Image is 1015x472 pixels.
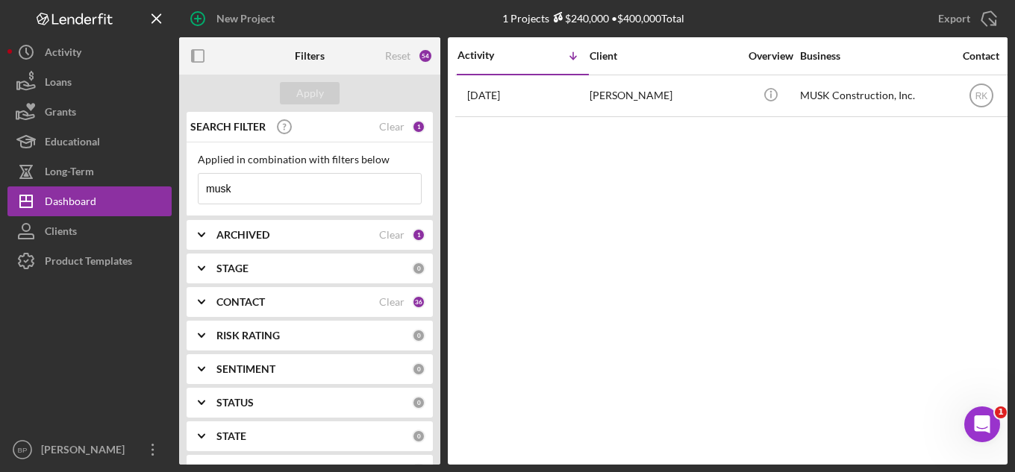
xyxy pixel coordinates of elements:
[18,446,28,454] text: BP
[590,50,739,62] div: Client
[7,435,172,465] button: BP[PERSON_NAME]
[502,12,684,25] div: 1 Projects • $400,000 Total
[296,82,324,104] div: Apply
[216,363,275,375] b: SENTIMENT
[953,50,1009,62] div: Contact
[295,50,325,62] b: Filters
[216,430,246,442] b: STATE
[457,49,523,61] div: Activity
[923,4,1008,34] button: Export
[198,154,422,166] div: Applied in combination with filters below
[7,157,172,186] button: Long-Term
[45,157,94,190] div: Long-Term
[743,50,799,62] div: Overview
[216,296,265,308] b: CONTACT
[412,120,425,133] div: 1
[379,121,405,133] div: Clear
[280,82,340,104] button: Apply
[7,127,172,157] button: Educational
[800,76,949,116] div: MUSK Construction, Inc.
[216,397,254,409] b: STATUS
[412,262,425,275] div: 0
[385,50,410,62] div: Reset
[418,48,433,63] div: 54
[412,362,425,376] div: 0
[412,295,425,309] div: 36
[995,406,1007,418] span: 1
[412,228,425,242] div: 1
[45,67,72,101] div: Loans
[7,246,172,276] button: Product Templates
[7,67,172,97] button: Loans
[7,216,172,246] button: Clients
[379,229,405,241] div: Clear
[549,12,609,25] div: $240,000
[190,121,266,133] b: SEARCH FILTER
[216,330,280,342] b: RISK RATING
[800,50,949,62] div: Business
[412,396,425,409] div: 0
[45,216,77,250] div: Clients
[7,186,172,216] button: Dashboard
[975,91,987,101] text: RK
[379,296,405,308] div: Clear
[964,406,1000,442] iframe: Intercom live chat
[45,127,100,160] div: Educational
[216,4,275,34] div: New Project
[938,4,970,34] div: Export
[45,246,132,280] div: Product Templates
[412,329,425,342] div: 0
[216,229,269,241] b: ARCHIVED
[216,262,249,274] b: STAGE
[7,97,172,127] button: Grants
[37,435,134,468] div: [PERSON_NAME]
[45,97,76,130] div: Grants
[7,37,172,67] button: Activity
[467,89,500,101] time: 2025-09-03 06:54
[412,429,425,443] div: 0
[590,76,739,116] div: [PERSON_NAME]
[45,37,81,71] div: Activity
[179,4,290,34] button: New Project
[45,186,96,220] div: Dashboard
